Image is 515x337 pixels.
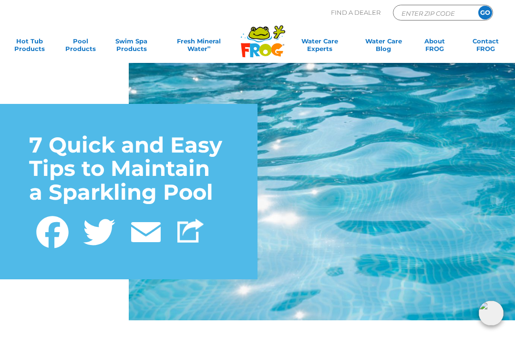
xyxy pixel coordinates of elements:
[177,219,204,243] img: Share
[29,211,76,250] a: Facebook
[76,211,123,250] a: Twitter
[129,63,515,320] img: Overhead shot of pool water that gleams in the sunlight
[415,37,454,56] a: AboutFROG
[287,37,352,56] a: Water CareExperts
[364,37,403,56] a: Water CareBlog
[466,37,505,56] a: ContactFROG
[401,8,465,19] input: Zip Code Form
[479,301,504,326] img: openIcon
[112,37,151,56] a: Swim SpaProducts
[207,44,211,50] sup: ∞
[331,5,381,20] p: Find A Dealer
[61,37,100,56] a: PoolProducts
[10,37,49,56] a: Hot TubProducts
[163,37,235,56] a: Fresh MineralWater∞
[478,6,492,20] input: GO
[29,133,228,204] h1: 7 Quick and Easy Tips to Maintain a Sparkling Pool
[123,211,169,250] a: Email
